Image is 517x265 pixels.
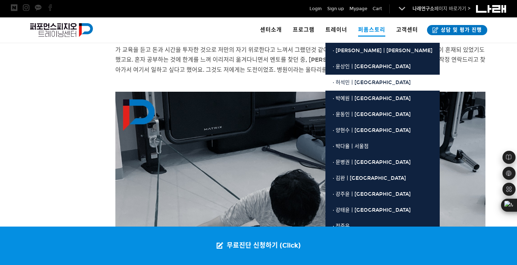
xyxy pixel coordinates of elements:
[325,123,440,138] a: · 양현수ㅣ[GEOGRAPHIC_DATA]
[293,26,315,33] span: 프로그램
[325,43,440,59] a: · [PERSON_NAME]ㅣ[PERSON_NAME]
[396,26,418,33] span: 고객센터
[413,6,434,12] strong: 나래연구소
[325,202,440,218] a: · 강태윤ㅣ[GEOGRAPHIC_DATA]
[325,107,440,123] a: · 윤동인ㅣ[GEOGRAPHIC_DATA]
[391,17,423,43] a: 고객센터
[325,59,440,75] a: · 윤상인ㅣ[GEOGRAPHIC_DATA]
[427,25,487,35] a: 상담 및 평가 진행
[349,5,367,12] a: Mypage
[325,75,440,91] a: · 허석민ㅣ[GEOGRAPHIC_DATA]
[413,6,471,12] a: 나래연구소페이지 바로가기 >
[373,5,382,12] a: Cart
[358,24,385,37] span: 퍼폼스토리
[325,218,440,234] a: · 전준우
[115,27,485,73] span: 저는 저는 이곳에 들어오기 전 병원에서 2년 정도 일을 하며, 좋다고 하는 교육들은 매주 따라다니고 배우는 것에 투자를 아끼지 않았어요. 교육비로 몇 백,몇 천만원은 족히 쓴...
[325,170,440,186] a: · 김완ㅣ[GEOGRAPHIC_DATA]
[325,138,440,154] a: · 박다율ㅣ서울점
[287,17,320,43] a: 프로그램
[325,186,440,202] a: · 강주윤ㅣ[GEOGRAPHIC_DATA]
[255,17,287,43] a: 센터소개
[260,26,282,33] span: 센터소개
[333,143,369,149] span: · 박다율ㅣ서울점
[333,223,350,229] span: · 전준우
[325,91,440,107] a: · 박예원ㅣ[GEOGRAPHIC_DATA]
[333,47,432,54] span: · [PERSON_NAME]ㅣ[PERSON_NAME]
[353,17,391,43] a: 퍼폼스토리
[439,26,482,34] span: 상담 및 평가 진행
[333,111,411,117] span: · 윤동인ㅣ[GEOGRAPHIC_DATA]
[333,159,411,165] span: · 문병권ㅣ[GEOGRAPHIC_DATA]
[209,227,308,265] a: 무료진단 신청하기 (Click)
[325,154,440,170] a: · 문병권ㅣ[GEOGRAPHIC_DATA]
[325,26,347,33] span: 트레이너
[333,191,411,197] span: · 강주윤ㅣ[GEOGRAPHIC_DATA]
[333,175,406,181] span: · 김완ㅣ[GEOGRAPHIC_DATA]
[333,79,411,86] span: · 허석민ㅣ[GEOGRAPHIC_DATA]
[320,17,353,43] a: 트레이너
[333,95,411,102] span: · 박예원ㅣ[GEOGRAPHIC_DATA]
[333,127,411,133] span: · 양현수ㅣ[GEOGRAPHIC_DATA]
[327,5,344,12] a: Sign up
[333,207,411,213] span: · 강태윤ㅣ[GEOGRAPHIC_DATA]
[333,63,411,70] span: · 윤상인ㅣ[GEOGRAPHIC_DATA]
[309,5,322,12] a: Login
